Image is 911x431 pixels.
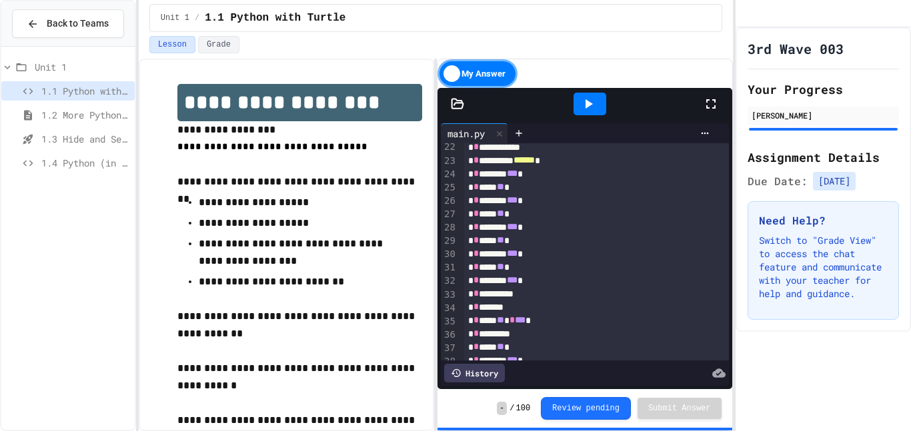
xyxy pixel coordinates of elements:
button: Back to Teams [12,9,124,38]
span: / [510,403,514,414]
span: 1.3 Hide and Seek [41,132,129,146]
span: Due Date: [748,173,808,189]
h2: Assignment Details [748,148,899,167]
h1: 3rd Wave 003 [748,39,844,58]
span: Submit Answer [648,403,711,414]
div: 32 [441,274,458,288]
span: - [497,402,507,415]
span: 100 [516,403,530,414]
span: [DATE] [813,172,856,191]
div: 25 [441,181,458,195]
div: History [444,364,505,382]
div: 23 [441,155,458,168]
div: 34 [441,302,458,315]
button: Review pending [541,397,631,420]
span: 1.1 Python with Turtle [41,84,129,98]
div: 28 [441,221,458,234]
h2: Your Progress [748,80,899,99]
p: Switch to "Grade View" to access the chat feature and communicate with your teacher for help and ... [759,234,888,300]
h3: Need Help? [759,213,888,228]
button: Submit Answer [638,398,722,419]
div: 37 [441,342,458,355]
div: 30 [441,248,458,261]
div: 33 [441,288,458,302]
span: Back to Teams [47,17,109,31]
button: Lesson [149,36,195,53]
div: 27 [441,208,458,221]
button: Grade [198,36,239,53]
div: 24 [441,168,458,181]
span: 1.2 More Python (using Turtle) [41,108,129,122]
div: [PERSON_NAME] [752,109,895,121]
div: 22 [441,141,458,154]
div: 38 [441,355,458,368]
div: main.py [441,127,492,141]
div: main.py [441,123,508,143]
div: 26 [441,195,458,208]
div: 31 [441,261,458,274]
span: / [195,13,199,23]
div: 36 [441,328,458,342]
div: 35 [441,315,458,328]
span: Unit 1 [35,60,129,74]
div: 29 [441,234,458,248]
span: 1.4 Python (in Groups) [41,156,129,170]
span: 1.1 Python with Turtle [205,10,345,26]
span: Unit 1 [161,13,189,23]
